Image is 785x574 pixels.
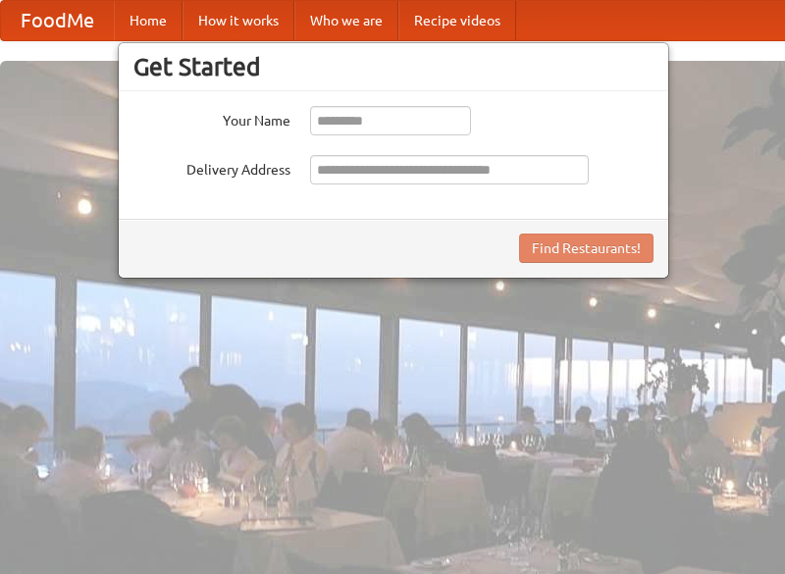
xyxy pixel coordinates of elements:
h3: Get Started [133,52,654,81]
button: Find Restaurants! [519,234,654,263]
label: Your Name [133,106,290,130]
label: Delivery Address [133,155,290,180]
a: Recipe videos [398,1,516,40]
a: Home [114,1,183,40]
a: How it works [183,1,294,40]
a: FoodMe [1,1,114,40]
a: Who we are [294,1,398,40]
